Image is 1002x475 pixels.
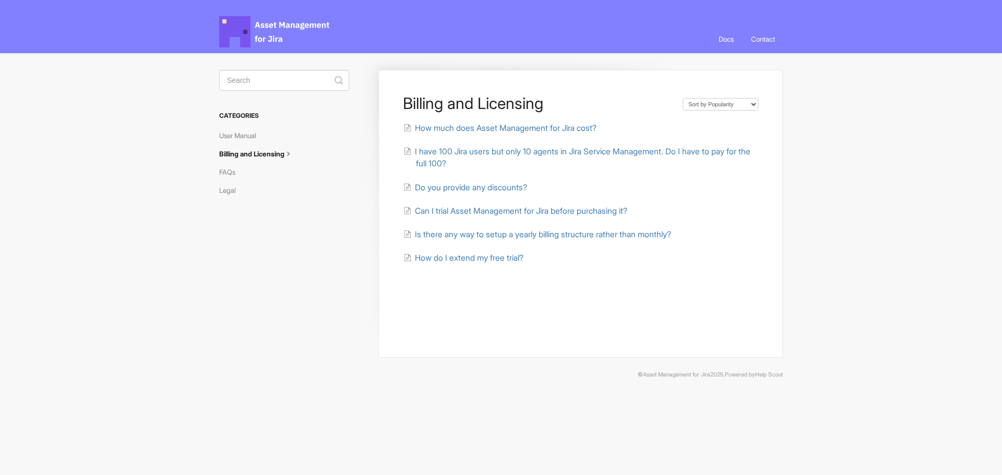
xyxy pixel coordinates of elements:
[415,206,627,216] span: Can I trial Asset Management for Jira before purchasing it?
[725,371,783,378] span: Powered by
[403,94,672,113] h1: Billing and Licensing
[219,127,264,144] a: User Manual
[415,229,671,239] span: Is there any way to setup a yearly billing structure rather than monthly?
[711,25,742,53] a: Docs
[219,145,302,162] a: Billing and Licensing
[643,371,710,378] a: Asset Management for Jira
[219,370,783,380] p: © 2025.
[415,123,597,133] span: How much does Asset Management for Jira cost?
[219,16,331,47] span: Asset Management for Jira Docs
[683,98,758,111] select: Page reloads on selection
[755,371,783,378] a: Help Scout
[403,253,523,263] a: How do I extend my free trial?
[403,182,527,192] a: Do you provide any discounts?
[415,253,523,263] span: How do I extend my free trial?
[219,164,243,180] a: FAQs
[415,182,527,192] span: Do you provide any discounts?
[219,70,349,91] input: Search
[403,123,597,133] a: How much does Asset Management for Jira cost?
[743,25,783,53] a: Contact
[403,229,671,239] a: Is there any way to setup a yearly billing structure rather than monthly?
[403,206,627,216] a: Can I trial Asset Management for Jira before purchasing it?
[415,147,750,168] span: I have 100 Jira users but only 10 agents in Jira Service Management. Do I have to pay for the ful...
[219,106,349,125] h3: Categories
[403,147,750,168] a: I have 100 Jira users but only 10 agents in Jira Service Management. Do I have to pay for the ful...
[219,182,244,199] a: Legal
